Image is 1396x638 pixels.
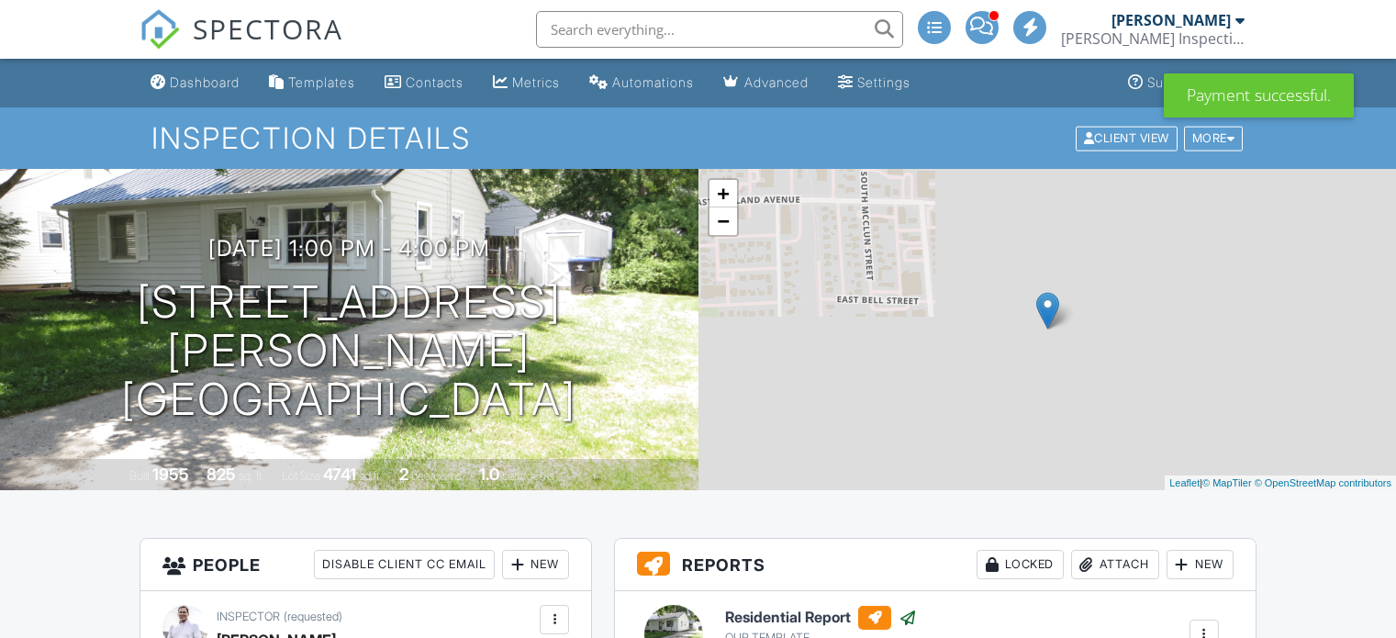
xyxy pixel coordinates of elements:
span: sq. ft. [239,469,264,483]
div: Client View [1076,126,1178,151]
div: New [1167,550,1234,579]
a: Settings [831,66,918,100]
a: © OpenStreetMap contributors [1255,477,1391,488]
div: Support Center [1147,74,1245,90]
span: Lot Size [282,469,320,483]
span: SPECTORA [193,9,343,48]
a: Metrics [486,66,567,100]
span: Inspector [217,610,280,623]
a: Leaflet [1169,477,1200,488]
div: Templates [288,74,355,90]
a: SPECTORA [140,25,343,63]
input: Search everything... [536,11,903,48]
div: SEGO Inspections Inc. [1061,29,1245,48]
div: 1955 [152,465,189,484]
a: Client View [1074,130,1182,144]
div: Payment successful. [1164,73,1354,118]
div: Attach [1071,550,1159,579]
div: Disable Client CC Email [314,550,495,579]
h3: [DATE] 1:00 pm - 4:00 pm [208,236,490,261]
a: Contacts [377,66,471,100]
a: © MapTiler [1202,477,1252,488]
div: More [1184,126,1244,151]
a: Support Center [1121,66,1253,100]
div: 1.0 [479,465,499,484]
img: The Best Home Inspection Software - Spectora [140,9,180,50]
a: Templates [262,66,363,100]
div: Automations [612,74,694,90]
span: bedrooms [411,469,462,483]
div: New [502,550,569,579]
span: bathrooms [502,469,554,483]
a: Dashboard [143,66,247,100]
div: 2 [399,465,408,484]
div: Metrics [512,74,560,90]
div: Settings [857,74,910,90]
div: | [1165,476,1396,491]
a: Advanced [716,66,816,100]
h1: Inspection Details [151,122,1245,154]
span: Built [129,469,150,483]
h3: Reports [615,539,1256,591]
h3: People [140,539,591,591]
div: Locked [977,550,1064,579]
div: Advanced [744,74,809,90]
h6: Residential Report [725,606,917,630]
div: [PERSON_NAME] [1111,11,1231,29]
div: 825 [207,465,236,484]
a: Automations (Advanced) [582,66,701,100]
span: sq.ft. [359,469,382,483]
span: (requested) [284,610,342,623]
a: Zoom in [709,180,737,207]
h1: [STREET_ADDRESS][PERSON_NAME] [GEOGRAPHIC_DATA] [29,278,669,423]
div: Dashboard [170,74,240,90]
a: Zoom out [709,207,737,235]
div: 4741 [323,465,356,484]
div: Contacts [406,74,463,90]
